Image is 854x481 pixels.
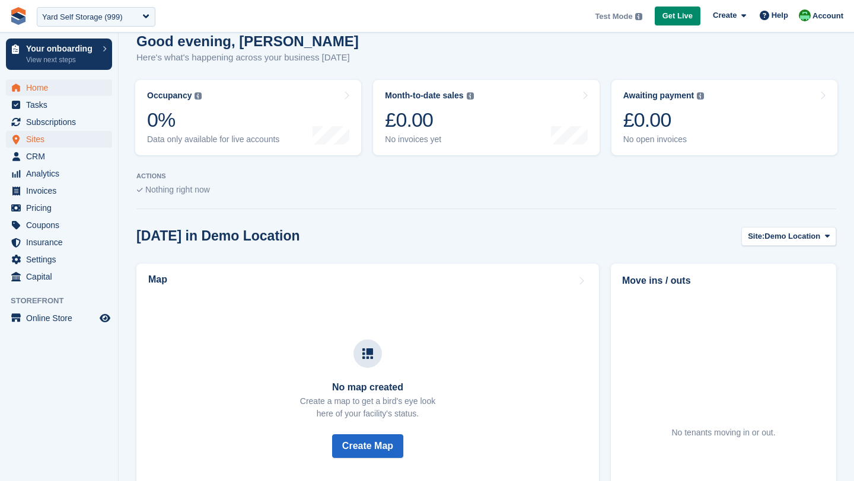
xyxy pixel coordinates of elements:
a: Month-to-date sales £0.00 No invoices yet [373,80,599,155]
div: No invoices yet [385,134,473,145]
div: No tenants moving in or out. [671,427,775,439]
p: ACTIONS [136,172,836,180]
h2: Move ins / outs [622,274,825,288]
h3: No map created [300,382,435,393]
img: icon-info-grey-7440780725fd019a000dd9b08b2336e03edf1995a4989e88bcd33f0948082b44.svg [195,92,202,100]
span: Capital [26,268,97,285]
div: Awaiting payment [623,91,694,101]
img: Laura Carlisle [799,9,811,21]
a: menu [6,217,112,233]
span: Invoices [26,182,97,199]
a: menu [6,268,112,285]
a: menu [6,97,112,113]
a: Occupancy 0% Data only available for live accounts [135,80,361,155]
a: menu [6,114,112,130]
a: Awaiting payment £0.00 No open invoices [611,80,837,155]
div: Occupancy [147,91,192,101]
span: Get Live [662,10,693,22]
span: Settings [26,251,97,268]
div: Yard Self Storage (999) [42,11,123,23]
span: Insurance [26,234,97,251]
p: Here's what's happening across your business [DATE] [136,51,359,65]
h2: [DATE] in Demo Location [136,228,300,244]
a: menu [6,234,112,251]
button: Site: Demo Location [741,227,836,246]
p: View next steps [26,54,97,65]
img: stora-icon-8386f47178a22dfd0bd8f6a31ec36ba5ce8667c1dd55bd0f319d3a0aa187defe.svg [9,7,27,25]
span: Coupons [26,217,97,233]
img: blank_slate_check_icon-ba018cac091ee9be17c0a81a6c232d5eb81de652e7a59be601be346b1b6ddf79.svg [136,188,143,193]
span: Site: [748,230,764,242]
span: Tasks [26,97,97,113]
span: Subscriptions [26,114,97,130]
span: Demo Location [764,230,820,242]
span: Pricing [26,200,97,216]
span: Storefront [11,295,118,307]
span: CRM [26,148,97,165]
span: Test Mode [595,11,632,23]
img: map-icn-33ee37083ee616e46c38cad1a60f524a97daa1e2b2c8c0bc3eb3415660979fc1.svg [362,348,373,359]
h1: Good evening, [PERSON_NAME] [136,33,359,49]
div: Data only available for live accounts [147,134,279,145]
a: menu [6,79,112,96]
a: menu [6,165,112,182]
div: 0% [147,108,279,132]
img: icon-info-grey-7440780725fd019a000dd9b08b2336e03edf1995a4989e88bcd33f0948082b44.svg [697,92,704,100]
span: Nothing right now [145,185,210,194]
a: menu [6,182,112,199]
span: Sites [26,131,97,147]
div: Month-to-date sales [385,91,463,101]
p: Your onboarding [26,44,97,53]
div: No open invoices [623,134,705,145]
img: icon-info-grey-7440780725fd019a000dd9b08b2336e03edf1995a4989e88bcd33f0948082b44.svg [467,92,474,100]
div: £0.00 [623,108,705,132]
h2: Map [148,274,167,285]
span: Help [772,9,788,21]
span: Create [713,9,737,21]
p: Create a map to get a bird's eye look here of your facility's status. [300,395,435,420]
span: Online Store [26,310,97,326]
a: menu [6,131,112,147]
img: icon-info-grey-7440780725fd019a000dd9b08b2336e03edf1995a4989e88bcd33f0948082b44.svg [635,13,642,20]
a: Your onboarding View next steps [6,39,112,70]
a: menu [6,148,112,165]
button: Create Map [332,434,403,458]
a: menu [6,310,112,326]
div: £0.00 [385,108,473,132]
a: menu [6,200,112,216]
span: Account [812,10,843,22]
a: menu [6,251,112,268]
a: Get Live [655,7,700,26]
span: Home [26,79,97,96]
a: Preview store [98,311,112,325]
span: Analytics [26,165,97,182]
